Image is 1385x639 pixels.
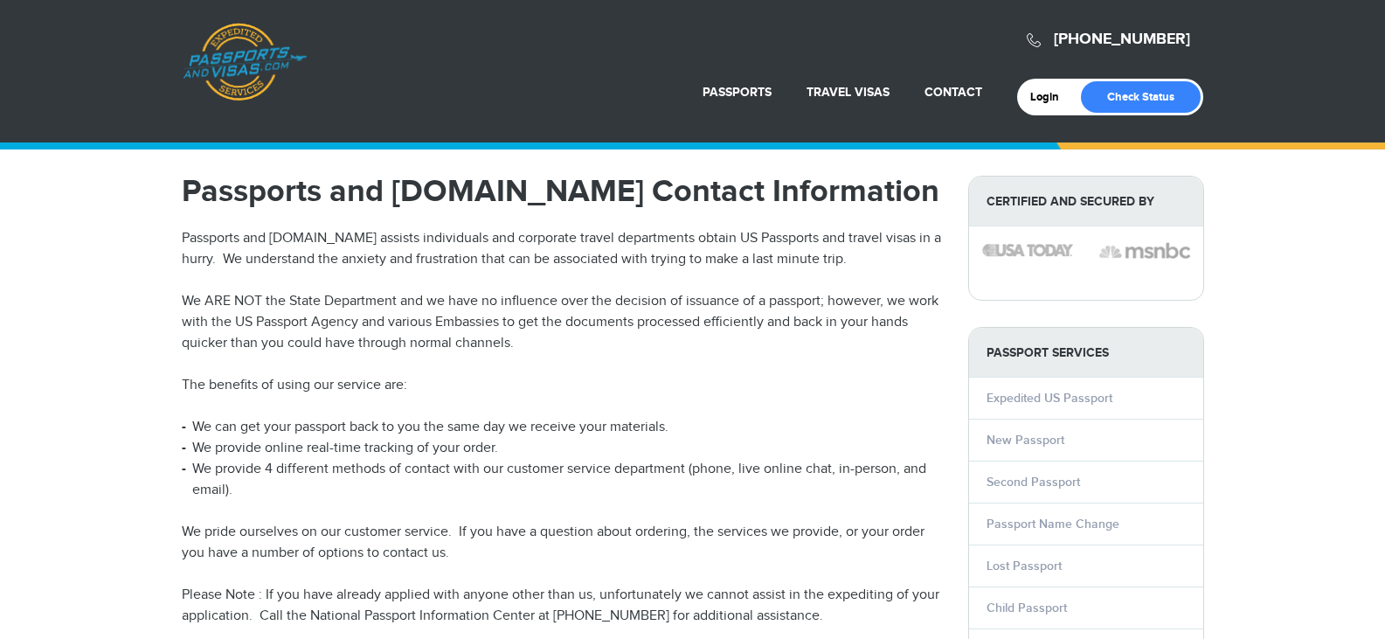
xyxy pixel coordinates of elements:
[182,522,942,564] p: We pride ourselves on our customer service. If you have a question about ordering, the services w...
[987,559,1062,573] a: Lost Passport
[182,459,942,501] li: We provide 4 different methods of contact with our customer service department (phone, live onlin...
[182,585,942,627] p: Please Note : If you have already applied with anyone other than us, unfortunately we cannot assi...
[183,23,307,101] a: Passports & [DOMAIN_NAME]
[1081,81,1201,113] a: Check Status
[182,228,942,270] p: Passports and [DOMAIN_NAME] assists individuals and corporate travel departments obtain US Passpo...
[182,438,942,459] li: We provide online real-time tracking of your order.
[987,601,1067,615] a: Child Passport
[987,433,1064,448] a: New Passport
[1099,240,1190,261] img: image description
[182,291,942,354] p: We ARE NOT the State Department and we have no influence over the decision of issuance of a passp...
[969,177,1203,226] strong: Certified and Secured by
[703,85,772,100] a: Passports
[987,391,1112,406] a: Expedited US Passport
[969,328,1203,378] strong: PASSPORT SERVICES
[924,85,982,100] a: Contact
[987,517,1119,531] a: Passport Name Change
[987,475,1080,490] a: Second Passport
[182,375,942,396] p: The benefits of using our service are:
[182,417,942,438] li: We can get your passport back to you the same day we receive your materials.
[1030,90,1071,104] a: Login
[982,244,1073,256] img: image description
[1054,30,1190,49] a: [PHONE_NUMBER]
[182,176,942,207] h1: Passports and [DOMAIN_NAME] Contact Information
[807,85,890,100] a: Travel Visas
